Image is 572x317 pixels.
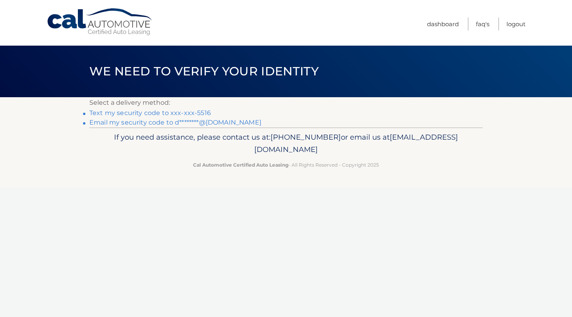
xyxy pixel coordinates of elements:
a: Cal Automotive [46,8,154,36]
a: Email my security code to d********@[DOMAIN_NAME] [89,119,261,126]
strong: Cal Automotive Certified Auto Leasing [193,162,288,168]
span: We need to verify your identity [89,64,319,79]
p: - All Rights Reserved - Copyright 2025 [95,161,477,169]
a: Dashboard [427,17,459,31]
span: [PHONE_NUMBER] [271,133,341,142]
p: If you need assistance, please contact us at: or email us at [95,131,477,156]
a: Logout [506,17,526,31]
a: FAQ's [476,17,489,31]
a: Text my security code to xxx-xxx-5516 [89,109,211,117]
p: Select a delivery method: [89,97,483,108]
